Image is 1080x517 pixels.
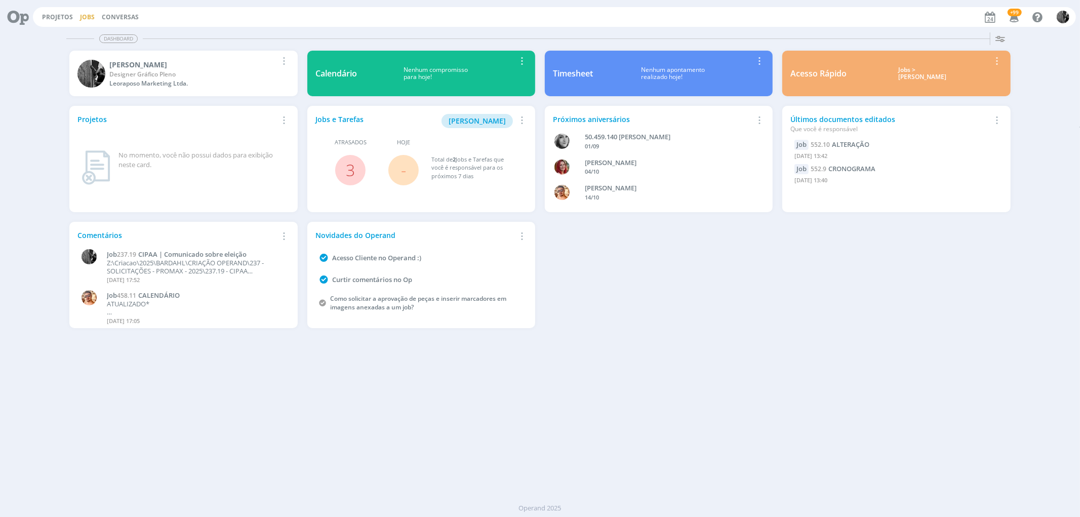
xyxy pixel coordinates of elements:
[1057,11,1069,23] img: P
[1003,8,1024,26] button: +99
[585,193,599,201] span: 14/10
[330,294,506,311] a: Como solicitar a aprovação de peças e inserir marcadores em imagens anexadas a um job?
[102,13,139,21] a: Conversas
[545,51,773,96] a: TimesheetNenhum apontamentorealizado hoje!
[553,114,753,125] div: Próximos aniversários
[77,60,105,88] img: P
[553,67,593,79] div: Timesheet
[138,250,247,259] span: CIPAA | Comunicado sobre eleição
[811,164,875,173] a: 552.9CRONOGRAMA
[794,140,809,150] div: Job
[117,250,136,259] span: 237.19
[107,300,284,308] p: ATUALIZADO*
[357,66,515,81] div: Nenhum compromisso para hoje!
[77,114,277,125] div: Projetos
[397,138,410,147] span: Hoje
[1056,8,1070,26] button: P
[790,114,990,134] div: Últimos documentos editados
[828,164,875,173] span: CRONOGRAMA
[82,150,110,185] img: dashboard_not_found.png
[77,230,277,241] div: Comentários
[811,165,826,173] span: 552.9
[335,138,367,147] span: Atrasados
[99,13,142,21] button: Conversas
[554,134,570,149] img: J
[69,51,297,96] a: P[PERSON_NAME]Designer Gráfico PlenoLeoraposo Marketing Ltda.
[585,158,749,168] div: GIOVANA DE OLIVEIRA PERSINOTI
[315,114,515,128] div: Jobs e Tarefas
[554,185,570,200] img: V
[811,140,830,149] span: 552.10
[832,140,869,149] span: ALTERAÇÃO
[117,291,136,300] span: 458.11
[449,116,506,126] span: [PERSON_NAME]
[585,183,749,193] div: VICTOR MIRON COUTO
[794,174,998,189] div: [DATE] 13:40
[854,66,990,81] div: Jobs > [PERSON_NAME]
[1008,9,1022,16] span: +99
[107,276,140,284] span: [DATE] 17:52
[138,291,180,300] span: CALENDÁRIO
[811,140,869,149] a: 552.10ALTERAÇÃO
[107,317,140,325] span: [DATE] 17:05
[77,13,98,21] button: Jobs
[346,159,355,181] a: 3
[585,168,599,175] span: 04/10
[794,150,998,165] div: [DATE] 13:42
[99,34,138,43] span: Dashboard
[790,67,847,79] div: Acesso Rápido
[82,249,97,264] img: P
[453,155,456,163] span: 2
[82,290,97,305] img: V
[794,164,809,174] div: Job
[585,132,749,142] div: 50.459.140 JANAÍNA LUNA FERRO
[332,253,421,262] a: Acesso Cliente no Operand :)
[118,150,285,170] div: No momento, você não possui dados para exibição neste card.
[585,142,599,150] span: 01/09
[554,160,570,175] img: G
[107,259,284,275] p: Z:\Criacao\2025\BARDAHL\CRIAÇÃO OPERAND\237 - SOLICITAÇÕES - PROMAX - 2025\237.19 - CIPAA Comunic...
[39,13,76,21] button: Projetos
[80,13,95,21] a: Jobs
[593,66,753,81] div: Nenhum apontamento realizado hoje!
[431,155,517,181] div: Total de Jobs e Tarefas que você é responsável para os próximos 7 dias
[790,125,990,134] div: Que você é responsável
[315,230,515,241] div: Novidades do Operand
[107,292,284,300] a: Job458.11CALENDÁRIO
[315,67,357,79] div: Calendário
[401,159,406,181] span: -
[332,275,412,284] a: Curtir comentários no Op
[42,13,73,21] a: Projetos
[442,114,513,128] button: [PERSON_NAME]
[442,115,513,125] a: [PERSON_NAME]
[107,251,284,259] a: Job237.19CIPAA | Comunicado sobre eleição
